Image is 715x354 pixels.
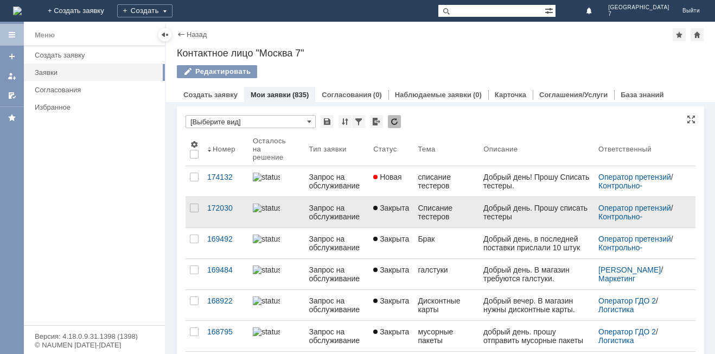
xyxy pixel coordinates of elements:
[598,305,634,314] a: Логистика
[251,91,291,99] a: Мои заявки
[373,235,409,243] span: Закрыта
[373,296,409,305] span: Закрыта
[539,91,608,99] a: Соглашения/Услуги
[373,91,382,99] div: (0)
[248,197,304,227] a: statusbar-100 (1).png
[35,103,146,111] div: Избранное
[203,321,248,351] a: 168795
[594,132,687,166] th: Ответственный
[418,265,475,274] div: галстуки
[598,173,671,181] a: Оператор претензий
[309,265,365,283] div: Запрос на обслуживание
[373,327,409,336] span: Закрыта
[304,321,369,351] a: Запрос на обслуживание
[35,86,158,94] div: Согласования
[35,68,158,77] div: Заявки
[413,228,479,258] a: Брак
[253,137,291,161] div: Осталось на решение
[598,145,652,153] div: Ответственный
[304,132,369,166] th: Тип заявки
[598,173,682,190] div: /
[413,290,479,320] a: Дисконтные карты
[598,235,682,252] div: /
[190,140,199,149] span: Настройки
[473,91,482,99] div: (0)
[248,290,304,320] a: statusbar-0 (1).png
[373,173,402,181] span: Новая
[598,327,682,345] div: /
[253,296,280,305] img: statusbar-0 (1).png
[13,7,22,15] a: Перейти на домашнюю страницу
[395,91,471,99] a: Наблюдаемые заявки
[598,235,671,243] a: Оператор претензий
[304,228,369,258] a: Запрос на обслуживание
[598,265,682,283] div: /
[177,48,704,59] div: Контактное лицо "Москва 7"
[3,67,21,85] a: Мои заявки
[117,4,173,17] div: Создать
[35,342,154,349] div: © NAUMEN [DATE]-[DATE]
[418,173,475,190] div: списание тестеров
[608,4,669,11] span: [GEOGRAPHIC_DATA]
[687,115,695,124] div: На всю страницу
[545,5,556,15] span: Расширенный поиск
[309,145,346,153] div: Тип заявки
[304,290,369,320] a: Запрос на обслуживание
[418,204,475,221] div: Списание тестеров
[35,29,55,42] div: Меню
[304,197,369,227] a: Запрос на обслуживание
[253,173,280,181] img: statusbar-100 (1).png
[598,204,671,212] a: Оператор претензий
[253,327,280,336] img: statusbar-100 (1).png
[3,87,21,104] a: Мои согласования
[598,243,667,261] a: Контрольно-ревизионный отдел
[309,235,365,252] div: Запрос на обслуживание
[598,336,634,345] a: Логистика
[30,47,163,64] a: Создать заявку
[322,91,372,99] a: Согласования
[203,197,248,227] a: 172030
[369,132,413,166] th: Статус
[207,173,244,181] div: 174132
[207,265,244,274] div: 169484
[598,274,635,283] a: Маркетинг
[248,132,304,166] th: Осталось на решение
[598,296,682,314] div: /
[373,145,397,153] div: Статус
[248,166,304,197] a: statusbar-100 (1).png
[213,145,235,153] div: Номер
[30,64,163,81] a: Заявки
[413,259,479,289] a: галстуки
[413,197,479,227] a: Списание тестеров
[304,166,369,197] a: Запрос на обслуживание
[483,145,518,153] div: Описание
[339,115,352,128] div: Сортировка...
[691,28,704,41] div: Сделать домашней страницей
[608,11,669,17] span: 7
[369,290,413,320] a: Закрыта
[373,204,409,212] span: Закрыта
[413,132,479,166] th: Тема
[369,259,413,289] a: Закрыта
[248,228,304,258] a: statusbar-100 (1).png
[3,48,21,65] a: Создать заявку
[13,7,22,15] img: logo
[388,115,401,128] div: Обновлять список
[292,91,309,99] div: (835)
[373,265,409,274] span: Закрыта
[413,166,479,197] a: списание тестеров
[673,28,686,41] div: Добавить в избранное
[207,235,244,243] div: 169492
[253,204,280,212] img: statusbar-100 (1).png
[370,115,383,128] div: Экспорт списка
[418,296,475,314] div: Дисконтные карты
[598,296,656,305] a: Оператор ГДО 2
[35,51,158,59] div: Создать заявку
[35,333,154,340] div: Версия: 4.18.0.9.31.1398 (1398)
[352,115,365,128] div: Фильтрация...
[598,212,667,230] a: Контрольно-ревизионный отдел
[187,30,207,39] a: Назад
[598,327,656,336] a: Оператор ГДО 2
[309,296,365,314] div: Запрос на обслуживание
[418,327,475,345] div: мусорные пакеты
